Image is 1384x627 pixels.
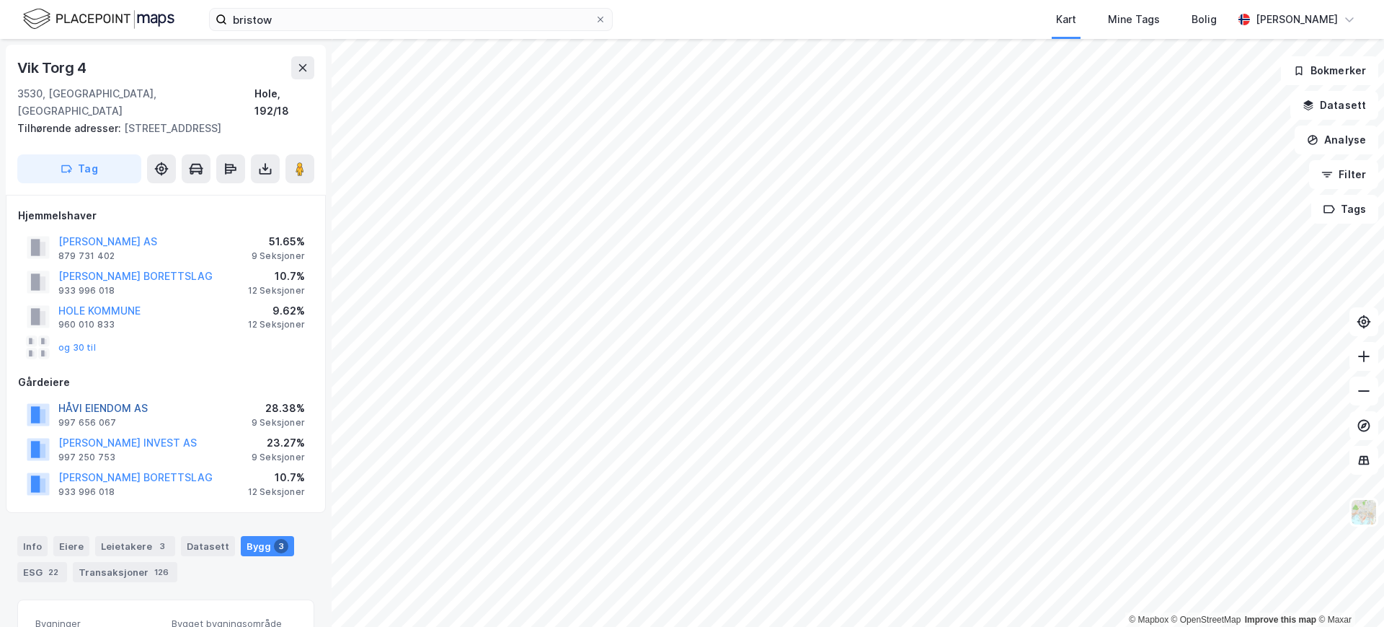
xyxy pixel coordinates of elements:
[254,85,314,120] div: Hole, 192/18
[17,154,141,183] button: Tag
[252,452,305,463] div: 9 Seksjoner
[17,122,124,134] span: Tilhørende adresser:
[58,285,115,297] div: 933 996 018
[73,562,177,582] div: Transaksjoner
[151,565,172,579] div: 126
[155,539,169,553] div: 3
[248,319,305,330] div: 12 Seksjoner
[18,374,314,391] div: Gårdeiere
[1108,11,1160,28] div: Mine Tags
[17,85,254,120] div: 3530, [GEOGRAPHIC_DATA], [GEOGRAPHIC_DATA]
[17,536,48,556] div: Info
[58,452,115,463] div: 997 250 753
[45,565,61,579] div: 22
[1312,558,1384,627] iframe: Chat Widget
[1192,11,1217,28] div: Bolig
[227,9,595,30] input: Søk på adresse, matrikkel, gårdeiere, leietakere eller personer
[23,6,174,32] img: logo.f888ab2527a4732fd821a326f86c7f29.svg
[274,539,288,553] div: 3
[17,56,89,79] div: Vik Torg 4
[252,417,305,429] div: 9 Seksjoner
[1281,56,1378,85] button: Bokmerker
[18,207,314,224] div: Hjemmelshaver
[58,417,116,429] div: 997 656 067
[58,486,115,498] div: 933 996 018
[252,400,305,417] div: 28.38%
[95,536,175,556] div: Leietakere
[58,319,115,330] div: 960 010 833
[17,562,67,582] div: ESG
[17,120,303,137] div: [STREET_ADDRESS]
[248,268,305,285] div: 10.7%
[58,250,115,262] div: 879 731 402
[1290,91,1378,120] button: Datasett
[1245,615,1316,625] a: Improve this map
[241,536,294,556] div: Bygg
[248,302,305,320] div: 9.62%
[252,434,305,452] div: 23.27%
[181,536,235,556] div: Datasett
[1256,11,1338,28] div: [PERSON_NAME]
[248,486,305,498] div: 12 Seksjoner
[1056,11,1076,28] div: Kart
[248,469,305,486] div: 10.7%
[1171,615,1241,625] a: OpenStreetMap
[1129,615,1168,625] a: Mapbox
[1295,126,1378,154] button: Analyse
[1312,558,1384,627] div: Kontrollprogram for chat
[252,233,305,250] div: 51.65%
[1311,195,1378,224] button: Tags
[1309,160,1378,189] button: Filter
[248,285,305,297] div: 12 Seksjoner
[1350,499,1378,526] img: Z
[252,250,305,262] div: 9 Seksjoner
[53,536,89,556] div: Eiere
